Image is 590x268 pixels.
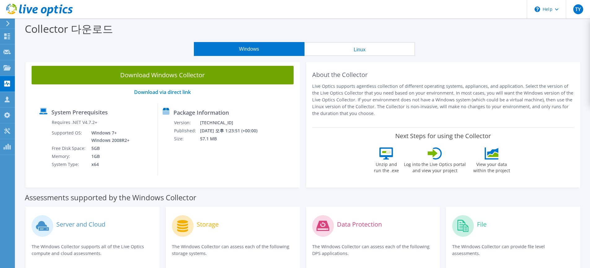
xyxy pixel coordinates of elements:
[452,243,574,257] p: The Windows Collector can provide file level assessments.
[51,109,108,115] label: System Prerequisites
[200,135,266,143] td: 57.1 MB
[200,127,266,135] td: [DATE] 오후 1:23:51 (+00:00)
[372,160,400,174] label: Unzip and run the .exe
[312,71,574,79] h2: About the Collector
[535,6,540,12] svg: \n
[174,119,199,127] td: Version:
[51,144,87,152] td: Free Disk Space:
[52,119,97,125] label: Requires .NET V4.7.2+
[312,83,574,117] p: Live Optics supports agentless collection of different operating systems, appliances, and applica...
[337,221,382,228] label: Data Protection
[172,243,294,257] p: The Windows Collector can assess each of the following storage systems.
[51,152,87,160] td: Memory:
[32,66,294,84] a: Download Windows Collector
[174,135,199,143] td: Size:
[477,221,487,228] label: File
[404,160,466,174] label: Log into the Live Optics portal and view your project
[573,4,583,14] span: TY
[25,22,113,36] label: Collector 다운로드
[51,129,87,144] td: Supported OS:
[134,89,191,96] a: Download via direct link
[87,129,131,144] td: Windows 7+ Windows 2008R2+
[173,109,229,116] label: Package Information
[200,119,266,127] td: [TECHNICAL_ID]
[87,160,131,168] td: x64
[304,42,415,56] button: Linux
[51,160,87,168] td: System Type:
[32,243,153,257] p: The Windows Collector supports all of the Live Optics compute and cloud assessments.
[395,132,491,140] label: Next Steps for using the Collector
[25,194,196,201] label: Assessments supported by the Windows Collector
[174,127,199,135] td: Published:
[312,243,434,257] p: The Windows Collector can assess each of the following DPS applications.
[469,160,514,174] label: View your data within the project
[194,42,304,56] button: Windows
[197,221,219,228] label: Storage
[56,221,105,228] label: Server and Cloud
[87,144,131,152] td: 5GB
[87,152,131,160] td: 1GB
